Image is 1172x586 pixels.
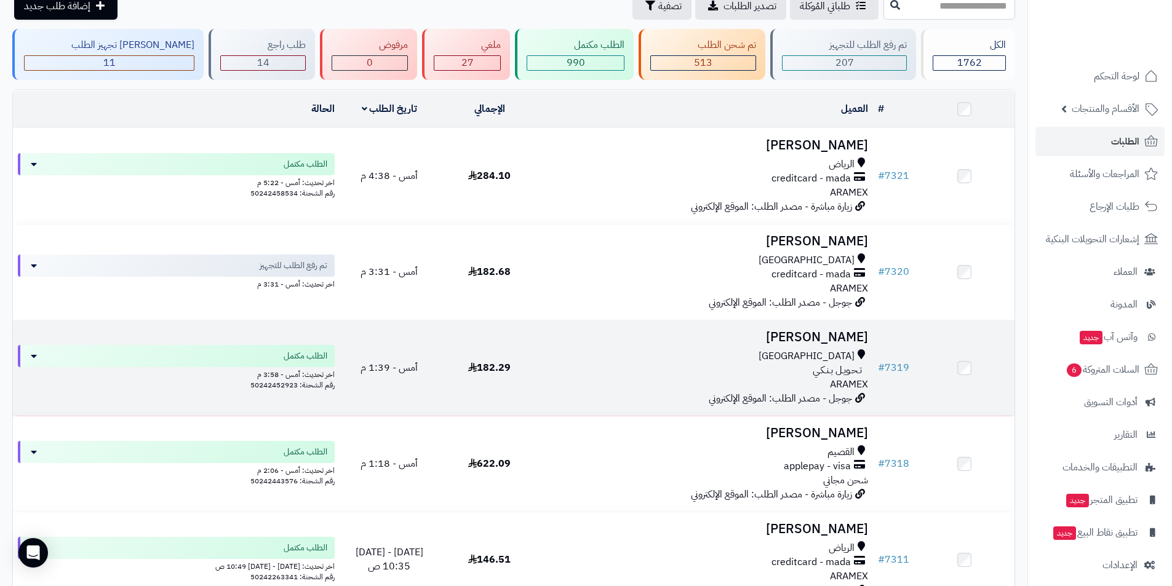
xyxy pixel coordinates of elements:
[830,569,868,584] span: ARAMEX
[1035,485,1165,515] a: تطبيق المتجرجديد
[361,264,418,279] span: أمس - 3:31 م
[250,188,335,199] span: رقم الشحنة: 50242458534
[317,29,420,80] a: مرفوض 0
[1080,331,1102,344] span: جديد
[434,38,501,52] div: ملغي
[284,542,327,554] span: الطلب مكتمل
[361,456,418,471] span: أمس - 1:18 م
[1035,322,1165,352] a: وآتس آبجديد
[1035,61,1165,91] a: لوحة التحكم
[827,445,855,459] span: القصيم
[1035,420,1165,449] a: التقارير
[835,55,854,70] span: 207
[1110,296,1138,313] span: المدونة
[1065,491,1138,509] span: تطبيق المتجر
[284,350,327,362] span: الطلب مكتمل
[878,456,909,471] a: #7318
[829,157,855,172] span: الرياض
[25,56,194,70] div: 11
[1088,14,1160,39] img: logo-2.png
[1078,328,1138,346] span: وآتس آب
[1072,100,1139,117] span: الأقسام والمنتجات
[878,264,909,279] a: #7320
[878,360,885,375] span: #
[468,168,511,183] span: 284.10
[367,55,373,70] span: 0
[544,234,868,248] h3: [PERSON_NAME]
[544,522,868,536] h3: [PERSON_NAME]
[878,168,909,183] a: #7321
[544,426,868,440] h3: [PERSON_NAME]
[782,38,907,52] div: تم رفع الطلب للتجهيز
[250,475,335,486] span: رقم الشحنة: 50242443576
[694,55,712,70] span: 513
[18,367,335,380] div: اخر تحديث: أمس - 3:58 م
[284,446,327,458] span: الطلب مكتمل
[878,552,885,567] span: #
[468,360,511,375] span: 182.29
[1035,290,1165,319] a: المدونة
[206,29,317,80] a: طلب راجع 14
[829,541,855,555] span: الرياض
[813,363,862,378] span: تـحـويـل بـنـكـي
[709,295,852,310] span: جوجل - مصدر الطلب: الموقع الإلكتروني
[830,185,868,200] span: ARAMEX
[1052,524,1138,541] span: تطبيق نقاط البيع
[544,138,868,152] h3: [PERSON_NAME]
[311,101,335,116] a: الحالة
[1035,518,1165,547] a: تطبيق نقاط البيعجديد
[878,552,909,567] a: #7311
[257,55,269,70] span: 14
[250,379,335,390] span: رقم الشحنة: 50242452923
[332,38,408,52] div: مرفوض
[434,56,500,70] div: 27
[784,459,851,473] span: applepay - visa
[1070,165,1139,183] span: المراجعات والأسئلة
[878,101,884,116] a: #
[878,264,885,279] span: #
[284,158,327,170] span: الطلب مكتمل
[332,56,407,70] div: 0
[544,330,868,344] h3: [PERSON_NAME]
[957,55,982,70] span: 1762
[24,38,194,52] div: [PERSON_NAME] تجهيز الطلب
[759,253,855,267] span: [GEOGRAPHIC_DATA]
[1084,394,1138,411] span: أدوات التسويق
[933,38,1006,52] div: الكل
[1114,263,1138,280] span: العملاء
[260,259,327,272] span: تم رفع الطلب للتجهيز
[527,38,624,52] div: الطلب مكتمل
[362,101,418,116] a: تاريخ الطلب
[783,56,906,70] div: 207
[1035,453,1165,482] a: التطبيقات والخدمات
[361,168,418,183] span: أمس - 4:38 م
[220,38,306,52] div: طلب راجع
[1053,526,1076,540] span: جديد
[1035,387,1165,417] a: أدوات التسويق
[250,571,335,582] span: رقم الشحنة: 50242263341
[841,101,868,116] a: العميل
[420,29,512,80] a: ملغي 27
[1090,198,1139,215] span: طلبات الإرجاع
[468,552,511,567] span: 146.51
[650,38,756,52] div: تم شحن الطلب
[527,56,624,70] div: 990
[1046,231,1139,248] span: إشعارات التحويلات البنكية
[823,473,868,488] span: شحن مجاني
[1066,363,1082,378] span: 6
[18,538,48,568] div: Open Intercom Messenger
[878,360,909,375] a: #7319
[512,29,636,80] a: الطلب مكتمل 990
[830,377,868,392] span: ARAMEX
[709,391,852,406] span: جوجل - مصدر الطلب: الموقع الإلكتروني
[18,559,335,572] div: اخر تحديث: [DATE] - [DATE] 10:49 ص
[1102,556,1138,574] span: الإعدادات
[759,349,855,363] span: [GEOGRAPHIC_DATA]
[1094,68,1139,85] span: لوحة التحكم
[878,168,885,183] span: #
[221,56,305,70] div: 14
[1035,355,1165,384] a: السلات المتروكة6
[18,463,335,476] div: اخر تحديث: أمس - 2:06 م
[691,199,852,214] span: زيارة مباشرة - مصدر الطلب: الموقع الإلكتروني
[567,55,585,70] span: 990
